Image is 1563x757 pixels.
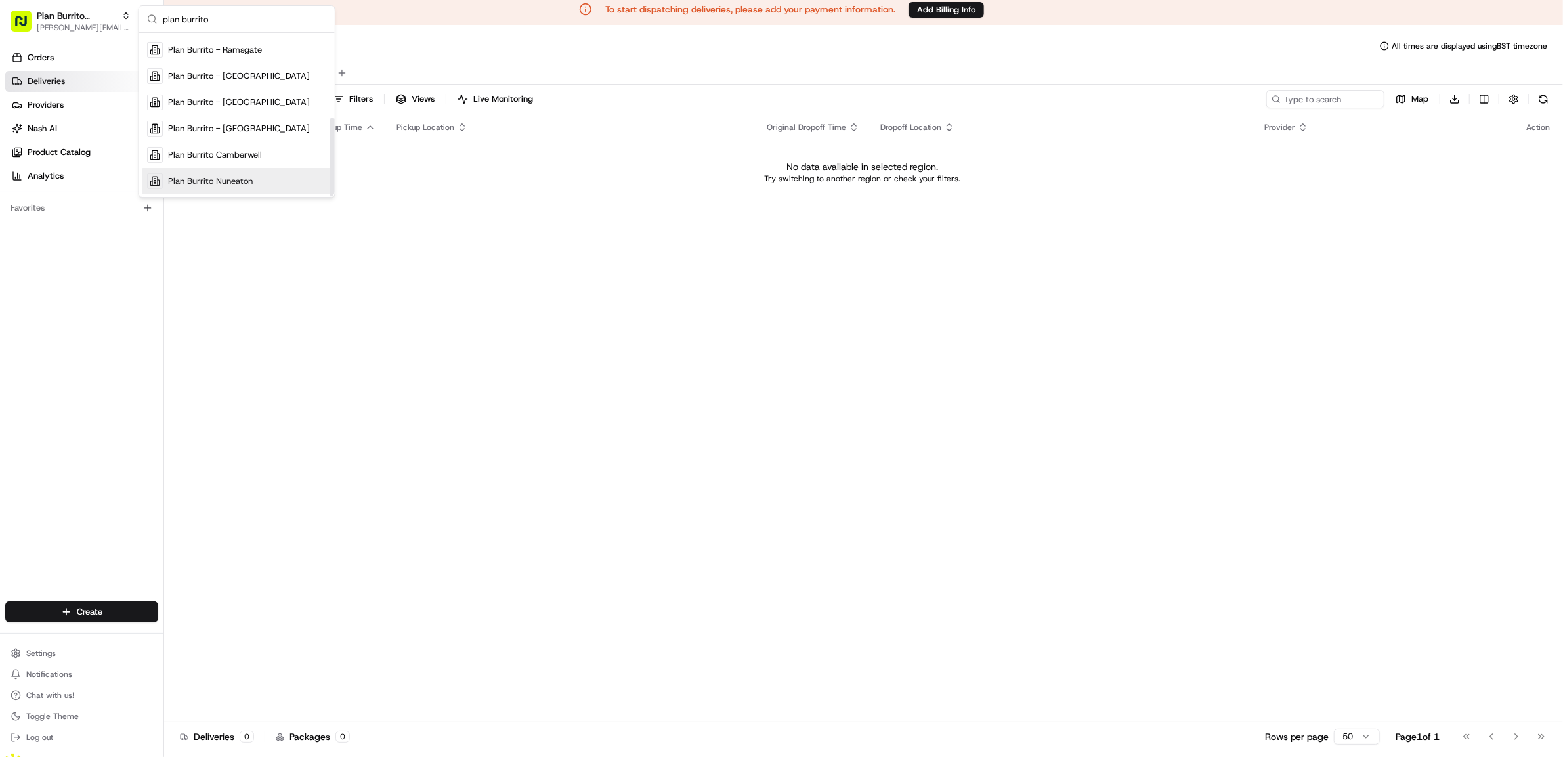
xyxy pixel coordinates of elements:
[34,85,217,99] input: Clear
[111,295,121,306] div: 💻
[13,53,239,74] p: Welcome 👋
[5,71,163,92] a: Deliveries
[26,240,37,251] img: 1736555255976-a54dd68f-1ca7-489b-9aae-adbdc363a1c4
[37,9,116,22] button: Plan Burrito Nuneaton
[28,170,64,182] span: Analytics
[13,171,84,182] div: Past conversations
[5,686,158,704] button: Chat with us!
[1264,122,1295,133] span: Provider
[168,44,262,56] span: Plan Burrito - Ramsgate
[13,295,24,306] div: 📗
[1396,730,1440,743] div: Page 1 of 1
[396,122,454,133] span: Pickup Location
[139,33,335,197] div: Suggestions
[605,3,895,16] p: To start dispatching deliveries, please add your payment information.
[28,146,91,158] span: Product Catalog
[349,93,373,105] span: Filters
[109,240,114,250] span: •
[59,126,215,139] div: Start new chat
[786,160,938,173] p: No data available in selected region.
[1390,90,1434,108] button: Map
[93,326,159,336] a: Powered byPylon
[473,93,533,105] span: Live Monitoring
[909,2,984,18] button: Add Billing Info
[163,6,327,32] input: Search...
[390,90,440,108] button: Views
[880,122,941,133] span: Dropoff Location
[5,665,158,683] button: Notifications
[8,289,106,313] a: 📗Knowledge Base
[5,198,158,219] div: Favorites
[26,711,79,722] span: Toggle Theme
[26,648,56,659] span: Settings
[168,149,262,161] span: Plan Burrito Camberwell
[240,731,254,743] div: 0
[909,1,984,18] a: Add Billing Info
[13,126,37,150] img: 1736555255976-a54dd68f-1ca7-489b-9aae-adbdc363a1c4
[764,173,960,184] p: Try switching to another region or check your filters.
[1411,93,1428,105] span: Map
[28,52,54,64] span: Orders
[26,294,100,307] span: Knowledge Base
[13,227,34,248] img: Grace Nketiah
[203,169,239,184] button: See all
[168,175,253,187] span: Plan Burrito Nuneaton
[28,126,51,150] img: 4920774857489_3d7f54699973ba98c624_72.jpg
[37,22,131,33] button: [PERSON_NAME][EMAIL_ADDRESS][DOMAIN_NAME]
[26,669,72,680] span: Notifications
[26,690,74,701] span: Chat with us!
[452,90,539,108] button: Live Monitoring
[168,97,310,108] span: Plan Burrito - [GEOGRAPHIC_DATA]
[223,130,239,146] button: Start new chat
[28,99,64,111] span: Providers
[1265,730,1329,743] p: Rows per page
[13,14,39,40] img: Nash
[41,204,106,215] span: [PERSON_NAME]
[335,731,350,743] div: 0
[5,95,163,116] a: Providers
[106,289,216,313] a: 💻API Documentation
[5,165,163,186] a: Analytics
[28,76,65,87] span: Deliveries
[5,47,163,68] a: Orders
[116,204,143,215] span: [DATE]
[26,732,53,743] span: Log out
[13,192,34,213] img: Frederick Szydlowski
[124,294,211,307] span: API Documentation
[59,139,181,150] div: We're available if you need us!
[41,240,106,250] span: [PERSON_NAME]
[276,730,350,743] div: Packages
[5,118,163,139] a: Nash AI
[412,93,435,105] span: Views
[28,123,57,135] span: Nash AI
[131,326,159,336] span: Pylon
[767,122,846,133] span: Original Dropoff Time
[116,240,143,250] span: [DATE]
[1266,90,1384,108] input: Type to search
[1526,122,1550,133] div: Action
[5,728,158,746] button: Log out
[180,730,254,743] div: Deliveries
[168,70,310,82] span: Plan Burrito - [GEOGRAPHIC_DATA]
[328,90,379,108] button: Filters
[5,601,158,622] button: Create
[109,204,114,215] span: •
[5,707,158,725] button: Toggle Theme
[77,606,102,618] span: Create
[5,142,163,163] a: Product Catalog
[5,5,136,37] button: Plan Burrito Nuneaton[PERSON_NAME][EMAIL_ADDRESS][DOMAIN_NAME]
[1392,41,1547,51] span: All times are displayed using BST timezone
[5,644,158,662] button: Settings
[1534,90,1552,108] button: Refresh
[168,123,310,135] span: Plan Burrito - [GEOGRAPHIC_DATA]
